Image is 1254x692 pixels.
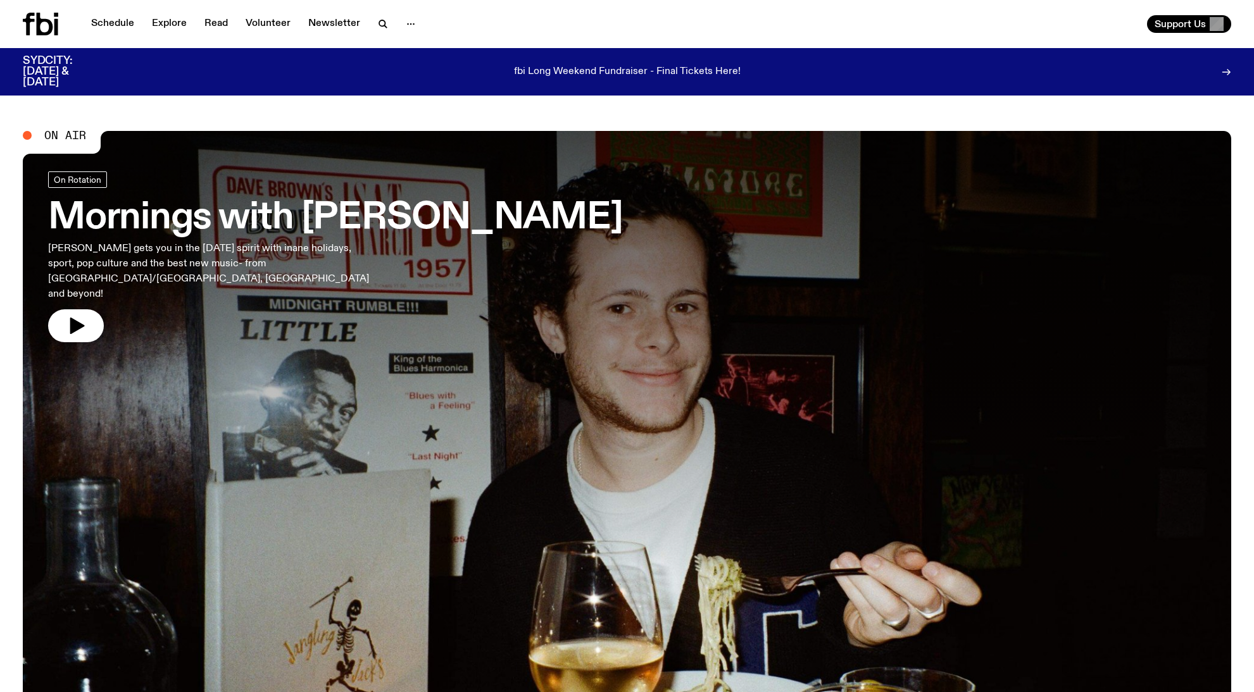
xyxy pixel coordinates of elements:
[197,15,235,33] a: Read
[1155,18,1206,30] span: Support Us
[301,15,368,33] a: Newsletter
[54,175,101,184] span: On Rotation
[48,171,623,342] a: Mornings with [PERSON_NAME][PERSON_NAME] gets you in the [DATE] spirit with inane holidays, sport...
[48,171,107,188] a: On Rotation
[48,241,372,302] p: [PERSON_NAME] gets you in the [DATE] spirit with inane holidays, sport, pop culture and the best ...
[144,15,194,33] a: Explore
[44,130,86,141] span: On Air
[238,15,298,33] a: Volunteer
[23,56,104,88] h3: SYDCITY: [DATE] & [DATE]
[48,201,623,236] h3: Mornings with [PERSON_NAME]
[84,15,142,33] a: Schedule
[514,66,741,78] p: fbi Long Weekend Fundraiser - Final Tickets Here!
[1147,15,1231,33] button: Support Us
